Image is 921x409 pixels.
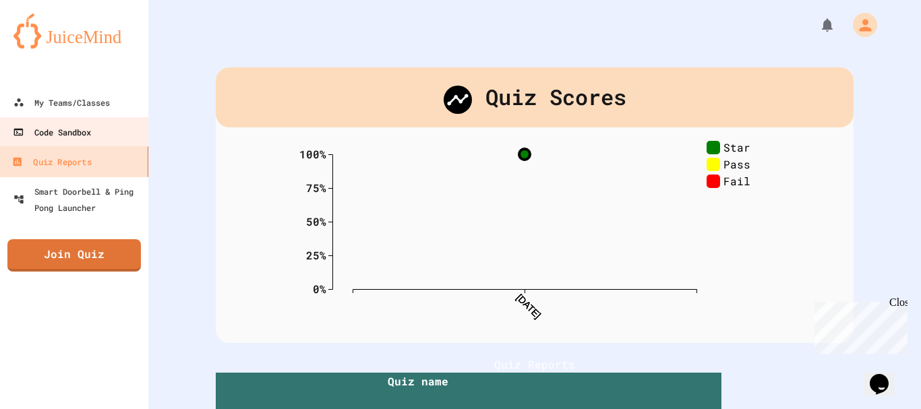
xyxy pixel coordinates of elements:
[864,355,908,396] iframe: chat widget
[839,9,881,40] div: My Account
[13,124,91,140] div: Code Sandbox
[306,247,326,261] text: 25%
[723,156,750,170] text: Pass
[723,173,750,187] text: Fail
[723,139,750,154] text: Star
[13,183,143,216] div: Smart Doorbell & Ping Pong Launcher
[306,180,326,194] text: 75%
[313,281,326,295] text: 0%
[216,356,854,373] h1: Quiz Reports
[306,214,326,228] text: 50%
[13,94,110,111] div: My Teams/Classes
[809,296,908,354] iframe: chat widget
[13,13,135,49] img: logo-orange.svg
[216,67,854,127] div: Quiz Scores
[7,239,141,272] a: Join Quiz
[5,5,93,86] div: Chat with us now!Close
[11,154,91,170] div: Quiz Reports
[299,146,326,160] text: 100%
[514,292,543,320] text: [DATE]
